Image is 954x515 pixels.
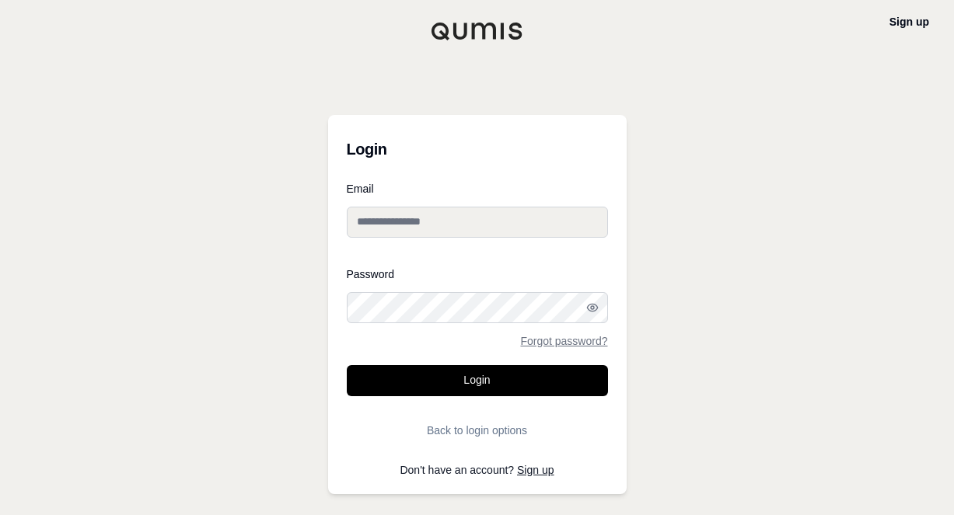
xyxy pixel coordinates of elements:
[431,22,524,40] img: Qumis
[347,415,608,446] button: Back to login options
[347,365,608,396] button: Login
[347,183,608,194] label: Email
[347,134,608,165] h3: Login
[347,465,608,475] p: Don't have an account?
[889,16,929,28] a: Sign up
[517,464,554,476] a: Sign up
[520,336,607,346] a: Forgot password?
[347,269,608,280] label: Password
